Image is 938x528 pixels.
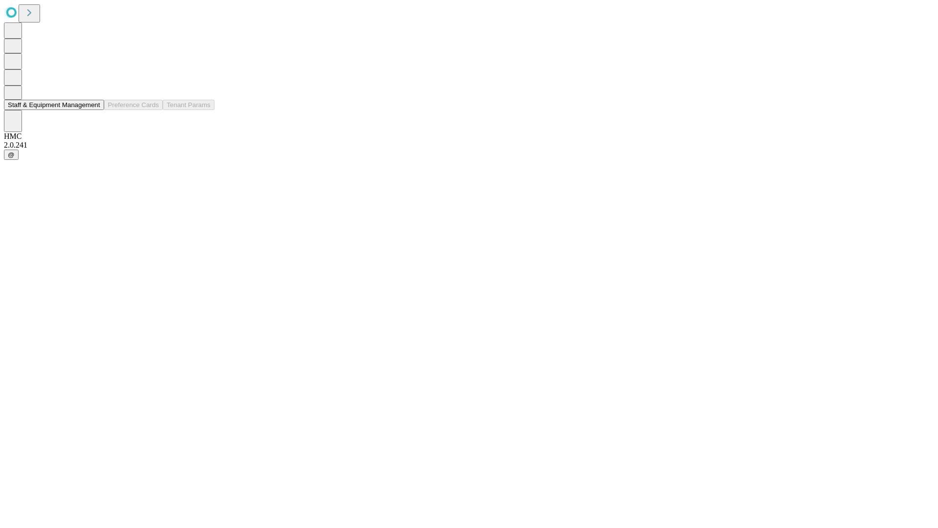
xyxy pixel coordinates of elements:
[163,100,214,110] button: Tenant Params
[8,151,15,158] span: @
[104,100,163,110] button: Preference Cards
[4,150,19,160] button: @
[4,141,934,150] div: 2.0.241
[4,100,104,110] button: Staff & Equipment Management
[4,132,934,141] div: HMC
